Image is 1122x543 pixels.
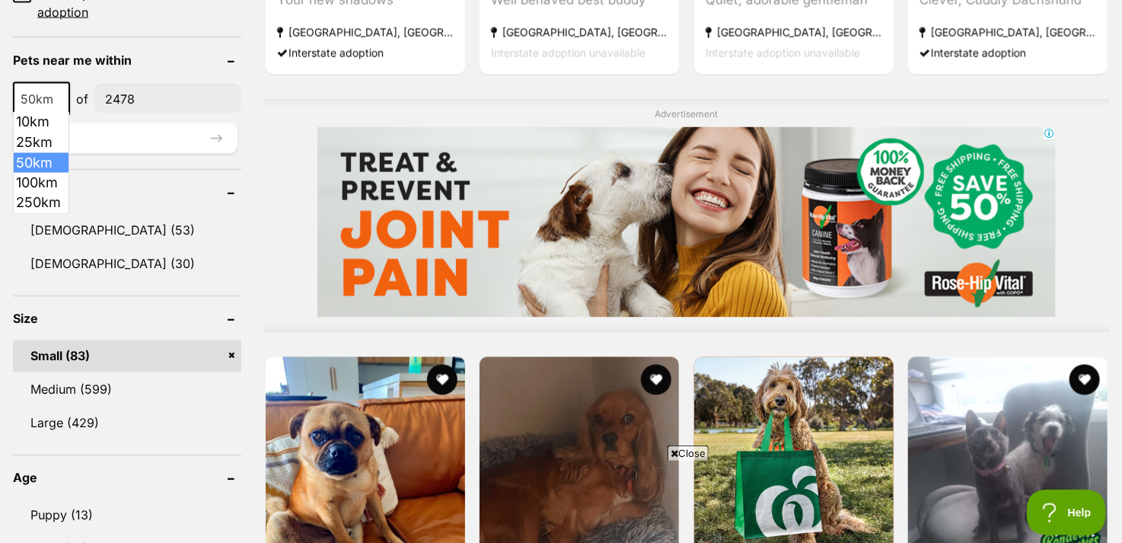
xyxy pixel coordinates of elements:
a: Large (429) [13,407,241,439]
a: Medium (599) [13,374,241,406]
li: 250km [14,193,68,214]
div: Interstate adoption [277,43,454,63]
button: Update [13,123,237,154]
a: [DEMOGRAPHIC_DATA] (30) [13,248,241,280]
span: Close [668,446,709,461]
strong: [GEOGRAPHIC_DATA], [GEOGRAPHIC_DATA] [491,22,668,43]
iframe: Advertisement [317,127,1056,318]
span: Interstate adoption unavailable [491,46,645,59]
li: 100km [14,173,68,193]
li: 50km [14,153,68,174]
span: 50km [13,82,70,116]
iframe: Advertisement [192,467,930,535]
button: favourite [1069,365,1100,395]
span: of [76,90,88,108]
a: [DEMOGRAPHIC_DATA] (53) [13,215,241,247]
li: 10km [14,112,68,133]
input: postcode [94,85,241,113]
span: 50km [14,88,69,110]
strong: [GEOGRAPHIC_DATA], [GEOGRAPHIC_DATA] [706,22,882,43]
a: Puppy (13) [13,500,241,532]
button: favourite [642,365,672,395]
iframe: Help Scout Beacon - Open [1027,490,1107,535]
div: Advertisement [264,99,1109,333]
button: favourite [427,365,457,395]
strong: [GEOGRAPHIC_DATA], [GEOGRAPHIC_DATA] [277,22,454,43]
a: Small (83) [13,340,241,372]
header: Size [13,312,241,326]
div: Interstate adoption [920,43,1096,63]
header: Age [13,471,241,485]
header: Gender [13,186,241,200]
li: 25km [14,133,68,153]
header: Pets near me within [13,53,241,67]
strong: [GEOGRAPHIC_DATA], [GEOGRAPHIC_DATA] [920,22,1096,43]
span: Interstate adoption unavailable [706,46,860,59]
